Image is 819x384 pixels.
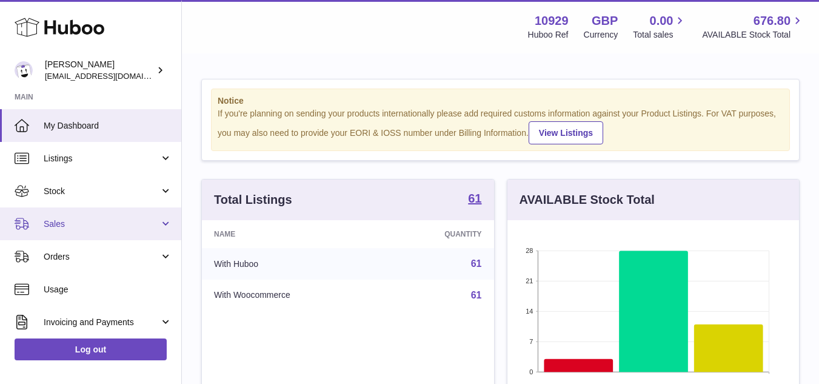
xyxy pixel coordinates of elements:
[468,192,481,204] strong: 61
[754,13,791,29] span: 676.80
[702,13,804,41] a: 676.80 AVAILABLE Stock Total
[650,13,674,29] span: 0.00
[44,153,159,164] span: Listings
[526,277,533,285] text: 21
[218,95,783,107] strong: Notice
[633,13,687,41] a: 0.00 Total sales
[383,220,494,248] th: Quantity
[15,339,167,360] a: Log out
[471,290,482,300] a: 61
[535,13,569,29] strong: 10929
[529,368,533,376] text: 0
[529,338,533,345] text: 7
[202,220,383,248] th: Name
[471,258,482,269] a: 61
[592,13,618,29] strong: GBP
[702,29,804,41] span: AVAILABLE Stock Total
[45,71,178,81] span: [EMAIL_ADDRESS][DOMAIN_NAME]
[15,61,33,79] img: internalAdmin-10929@internal.huboo.com
[528,29,569,41] div: Huboo Ref
[44,317,159,328] span: Invoicing and Payments
[529,121,603,144] a: View Listings
[520,192,655,208] h3: AVAILABLE Stock Total
[45,59,154,82] div: [PERSON_NAME]
[44,186,159,197] span: Stock
[44,251,159,263] span: Orders
[526,308,533,315] text: 14
[526,247,533,254] text: 28
[584,29,618,41] div: Currency
[468,192,481,207] a: 61
[44,284,172,295] span: Usage
[44,120,172,132] span: My Dashboard
[214,192,292,208] h3: Total Listings
[633,29,687,41] span: Total sales
[218,108,783,144] div: If you're planning on sending your products internationally please add required customs informati...
[44,218,159,230] span: Sales
[202,280,383,311] td: With Woocommerce
[202,248,383,280] td: With Huboo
